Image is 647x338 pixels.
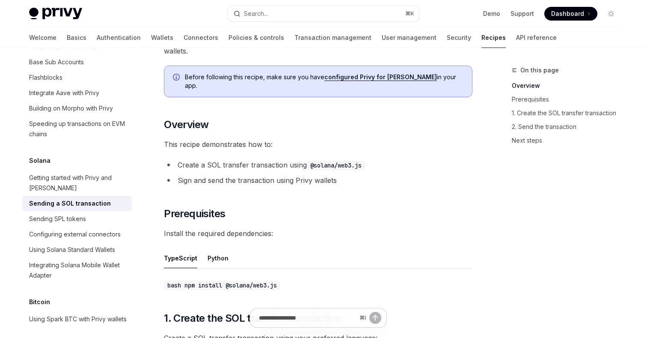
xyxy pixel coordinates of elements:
a: Basics [67,27,86,48]
a: Authentication [97,27,141,48]
button: Open search [228,6,419,21]
div: Getting started with Privy and [PERSON_NAME] [29,173,127,193]
a: Wallets [151,27,173,48]
a: Sending SPL tokens [22,211,132,227]
div: Using Spark BTC with Privy wallets [29,314,127,324]
a: Transaction management [294,27,371,48]
div: TypeScript [164,248,197,268]
svg: Info [173,74,181,82]
button: Toggle dark mode [604,7,618,21]
a: User management [382,27,436,48]
span: This recipe demonstrates how to: [164,138,472,150]
a: Base Sub Accounts [22,54,132,70]
img: light logo [29,8,82,20]
a: Support [510,9,534,18]
a: Flashblocks [22,70,132,85]
div: Search... [244,9,268,19]
a: Getting started with Privy and [PERSON_NAME] [22,170,132,196]
div: Integrating Solana Mobile Wallet Adapter [29,260,127,281]
span: Install the required dependencies: [164,227,472,239]
code: @solana/web3.js [307,161,365,170]
span: Before following this recipe, make sure you have in your app. [185,73,463,90]
li: Sign and send the transaction using Privy wallets [164,174,472,186]
span: Overview [164,118,208,132]
a: Using Spark BTC with Privy wallets [22,311,132,327]
div: Speeding up transactions on EVM chains [29,119,127,139]
div: Building on Morpho with Privy [29,103,113,114]
div: Base Sub Accounts [29,57,84,67]
a: Prerequisites [512,93,625,106]
span: Prerequisites [164,207,225,221]
a: Overview [512,79,625,93]
a: Dashboard [544,7,597,21]
a: Configuring external connectors [22,227,132,242]
h5: Bitcoin [29,297,50,307]
h5: Solana [29,156,50,166]
a: Next steps [512,134,625,147]
a: Integrate Aave with Privy [22,85,132,101]
a: Welcome [29,27,56,48]
a: Recipes [481,27,506,48]
div: Python [208,248,229,268]
div: Flashblocks [29,72,62,83]
a: 2. Send the transaction [512,120,625,134]
div: Integrate Aave with Privy [29,88,99,98]
span: ⌘ K [405,10,414,17]
div: Sending SPL tokens [29,214,86,224]
a: Demo [483,9,500,18]
span: On this page [520,65,559,75]
button: Send message [369,312,381,324]
a: Sending a SOL transaction [22,196,132,211]
a: API reference [516,27,557,48]
a: Speeding up transactions on EVM chains [22,116,132,142]
div: Using Solana Standard Wallets [29,245,115,255]
a: Connectors [184,27,218,48]
a: Integrating Solana Mobile Wallet Adapter [22,257,132,283]
div: Configuring external connectors [29,229,121,239]
a: Building on Morpho with Privy [22,101,132,116]
input: Ask a question... [259,308,356,327]
a: Policies & controls [229,27,284,48]
li: Create a SOL transfer transaction using [164,159,472,171]
a: configured Privy for [PERSON_NAME] [324,73,437,81]
div: Sending a SOL transaction [29,198,111,209]
a: Security [447,27,471,48]
a: 1. Create the SOL transfer transaction [512,106,625,120]
span: Dashboard [551,9,584,18]
code: bash npm install @solana/web3.js [164,281,280,290]
a: Using Solana Standard Wallets [22,242,132,257]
